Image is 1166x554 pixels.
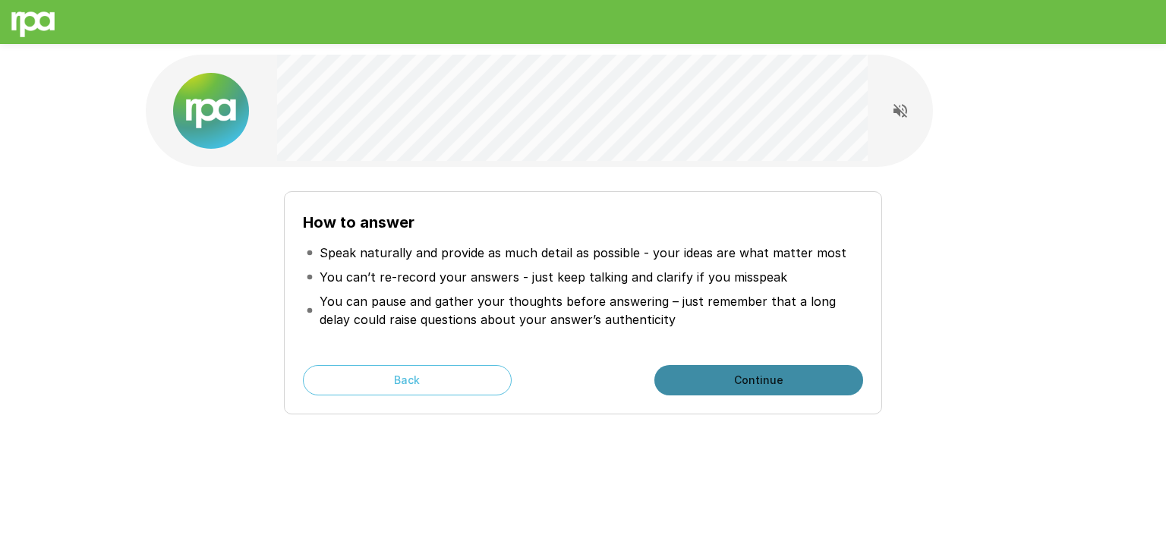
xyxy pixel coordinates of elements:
button: Read questions aloud [885,96,915,126]
p: You can’t re-record your answers - just keep talking and clarify if you misspeak [320,268,787,286]
b: How to answer [303,213,414,231]
img: new%2520logo%2520(1).png [173,73,249,149]
p: You can pause and gather your thoughts before answering – just remember that a long delay could r... [320,292,860,329]
button: Back [303,365,512,395]
p: Speak naturally and provide as much detail as possible - your ideas are what matter most [320,244,846,262]
button: Continue [654,365,863,395]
